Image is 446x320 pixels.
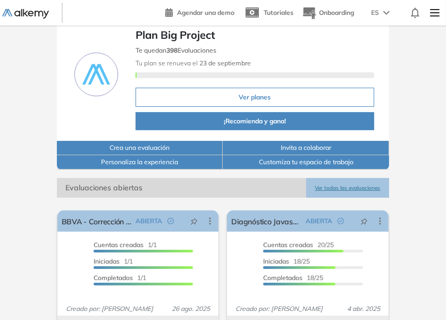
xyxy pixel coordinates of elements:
[302,2,354,24] button: Onboarding
[371,8,379,18] span: ES
[352,213,376,230] button: pushpin
[231,304,327,314] span: Creado por: [PERSON_NAME]
[263,274,323,282] span: 18/25
[223,141,389,155] button: Invita a colaborar
[306,178,389,198] button: Ver todas las evaluaciones
[177,9,234,16] span: Agendar una demo
[306,216,332,226] span: ABIERTA
[319,9,354,16] span: Onboarding
[223,155,389,170] button: Customiza tu espacio de trabajo
[94,274,146,282] span: 1/1
[94,241,157,249] span: 1/1
[338,218,344,224] span: check-circle
[264,9,293,16] span: Tutoriales
[136,88,375,107] button: Ver planes
[94,241,144,249] span: Cuentas creadas
[343,304,384,314] span: 4 abr. 2025
[263,241,334,249] span: 20/25
[57,178,306,198] span: Evaluaciones abiertas
[263,257,289,265] span: Iniciadas
[94,257,133,265] span: 1/1
[360,217,368,225] span: pushpin
[263,257,310,265] span: 18/25
[263,241,313,249] span: Cuentas creadas
[426,2,444,23] img: Menu
[190,217,198,225] span: pushpin
[182,213,206,230] button: pushpin
[62,304,157,314] span: Creado por: [PERSON_NAME]
[167,218,174,224] span: check-circle
[57,155,223,170] button: Personaliza la experiencia
[94,274,133,282] span: Completados
[136,59,251,67] span: Tu plan se renueva el
[136,216,162,226] span: ABIERTA
[136,112,375,130] button: ¡Recomienda y gana!
[166,46,178,54] b: 398
[2,9,49,19] img: Logo
[57,141,223,155] button: Crea una evaluación
[136,27,375,43] span: Plan Big Project
[94,257,120,265] span: Iniciadas
[263,274,302,282] span: Completados
[136,46,216,54] span: Te quedan Evaluaciones
[383,11,390,15] img: arrow
[231,210,301,232] a: Diagnóstico Javascript N1 y N2
[165,5,234,18] a: Agendar una demo
[167,304,214,314] span: 26 ago. 2025
[198,59,251,67] b: 23 de septiembre
[62,210,132,232] a: BBVA - Corrección TPI Javascript N2 Wave 1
